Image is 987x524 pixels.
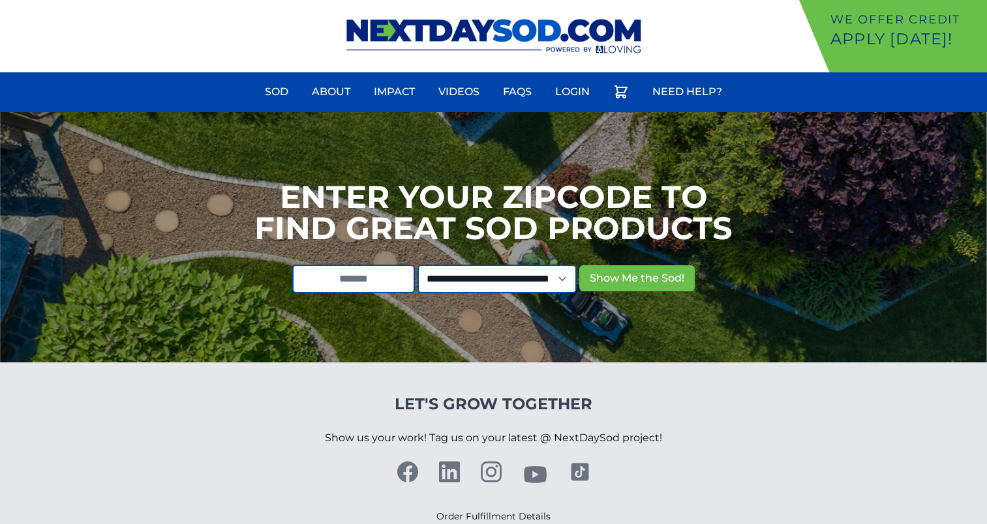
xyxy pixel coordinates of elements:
a: Need Help? [645,76,730,108]
a: Order Fulfillment Details [436,510,551,522]
p: We offer Credit [830,10,982,29]
a: About [304,76,358,108]
a: Impact [366,76,423,108]
h1: Enter your Zipcode to Find Great Sod Products [254,181,733,244]
p: Show us your work! Tag us on your latest @ NextDaySod project! [325,415,662,461]
a: FAQs [495,76,539,108]
a: Login [547,76,598,108]
p: Apply [DATE]! [830,29,982,50]
a: Sod [257,76,296,108]
h4: Let's Grow Together [325,394,662,415]
button: Show Me the Sod! [579,265,695,291]
a: Videos [431,76,487,108]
